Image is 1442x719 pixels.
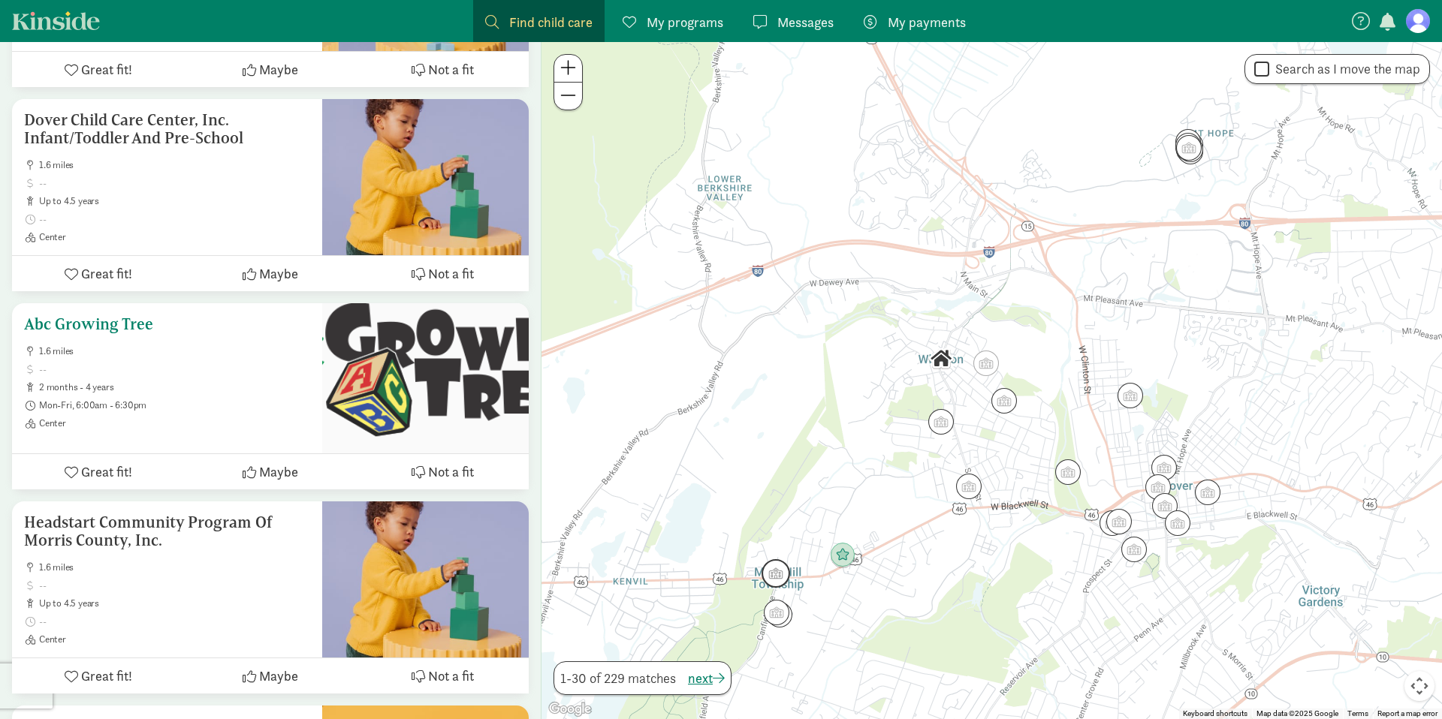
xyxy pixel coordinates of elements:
h5: Headstart Community Program Of Morris County, Inc. [24,513,310,549]
div: Click to see details [1176,135,1202,161]
span: Great fit! [81,263,132,284]
div: Click to see details [1151,455,1177,480]
span: Great fit! [81,462,132,482]
div: Click to see details [830,543,855,568]
h5: Dover Child Care Center, Inc. Infant/Toddler And Pre-School [24,111,310,147]
span: Maybe [259,263,298,284]
span: Messages [777,12,834,32]
img: Google [545,699,595,719]
button: Map camera controls [1404,671,1434,701]
div: Click to see details [762,559,790,588]
div: Click to see details [1055,459,1081,485]
span: 1.6 miles [39,561,310,573]
div: Click to see details [1121,537,1147,562]
span: My payments [888,12,966,32]
button: Maybe [184,658,356,693]
span: 1-30 of 229 matches [560,668,676,688]
label: Search as I move the map [1269,60,1420,78]
div: Click to see details [1152,493,1178,519]
button: next [688,668,725,688]
div: Click to see details [1178,137,1203,162]
span: My programs [647,12,723,32]
a: Report a map error [1377,709,1437,717]
div: Click to see details [1145,474,1171,500]
span: 1.6 miles [39,159,310,171]
span: Maybe [259,59,298,80]
div: Click to see details [1100,510,1125,536]
span: Center [39,417,310,429]
div: Click to see details [764,600,789,625]
div: Click to see details [1175,133,1201,158]
span: Great fit! [81,666,132,686]
span: Great fit! [81,59,132,80]
a: Kinside [12,11,100,30]
span: Not a fit [428,59,474,80]
button: Not a fit [357,658,529,693]
span: Maybe [259,462,298,482]
span: Not a fit [428,263,474,284]
button: Great fit! [12,256,184,291]
span: up to 4.5 years [39,597,310,609]
div: Click to see details [1177,136,1202,161]
div: Click to see details [1106,509,1132,534]
span: Not a fit [428,462,474,482]
button: Great fit! [12,454,184,489]
button: Not a fit [357,454,529,489]
div: Click to see details [1178,132,1203,158]
button: Not a fit [357,52,529,87]
span: 1.6 miles [39,345,310,357]
div: Click to see details [1118,383,1143,408]
h5: Abc Growing Tree [24,315,310,333]
span: Maybe [259,666,298,686]
div: Click to see details [1195,480,1220,505]
div: Click to see details [991,388,1017,414]
div: Click to see details [1175,129,1201,155]
span: Mon-Fri, 6:00am - 6:30pm [39,399,310,411]
div: Click to see details [1176,134,1202,159]
button: Maybe [184,454,356,489]
span: Map data ©2025 Google [1256,709,1338,717]
button: Great fit! [12,52,184,87]
div: Click to see details [956,474,982,499]
div: Click to see details [767,602,792,627]
span: up to 4.5 years [39,195,310,207]
div: Click to see details [928,346,954,372]
div: Click to see details [973,350,999,376]
a: Open this area in Google Maps (opens a new window) [545,699,595,719]
div: Click to see details [1165,510,1190,536]
button: Not a fit [357,256,529,291]
div: Click to see details [928,409,954,435]
button: Maybe [184,52,356,87]
span: Center [39,231,310,243]
button: Keyboard shortcuts [1183,708,1247,719]
span: Not a fit [428,666,474,686]
a: Terms [1347,709,1368,717]
button: Great fit! [12,658,184,693]
span: Center [39,633,310,645]
span: 2 months - 4 years [39,381,310,393]
span: Find child care [509,12,593,32]
button: Maybe [184,256,356,291]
